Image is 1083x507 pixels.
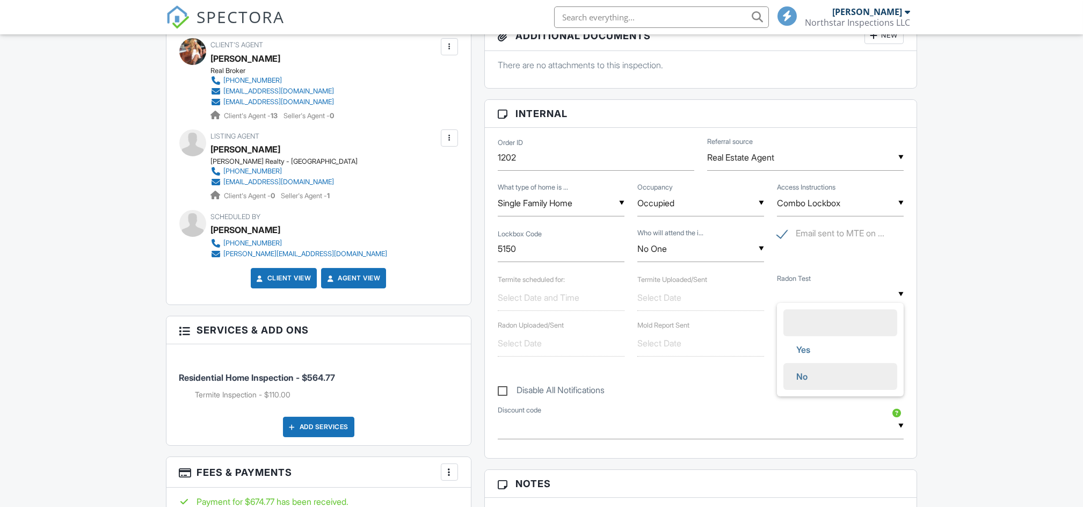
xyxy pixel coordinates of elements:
[211,132,260,140] span: Listing Agent
[637,228,703,238] label: Who will attend the inspection?
[211,213,261,221] span: Scheduled By
[284,112,335,120] span: Seller's Agent -
[224,98,335,106] div: [EMAIL_ADDRESS][DOMAIN_NAME]
[211,177,350,187] a: [EMAIL_ADDRESS][DOMAIN_NAME]
[777,183,835,192] label: Access Instructions
[166,457,471,488] h3: Fees & Payments
[271,112,278,120] strong: 13
[224,167,282,176] div: [PHONE_NUMBER]
[224,250,388,258] div: [PERSON_NAME][EMAIL_ADDRESS][DOMAIN_NAME]
[864,27,904,44] div: New
[195,389,458,400] li: Add on: Termite Inspection
[498,321,564,329] label: Radon Uploaded/Sent
[498,183,568,192] label: What type of home is this?
[179,352,458,408] li: Service: Residential Home Inspection
[554,6,769,28] input: Search everything...
[211,222,281,238] div: [PERSON_NAME]
[328,192,330,200] strong: 1
[498,385,605,399] label: Disable All Notifications
[485,100,917,128] h3: Internal
[211,86,335,97] a: [EMAIL_ADDRESS][DOMAIN_NAME]
[224,178,335,186] div: [EMAIL_ADDRESS][DOMAIN_NAME]
[330,112,335,120] strong: 0
[637,321,689,329] label: Mold Report Sent
[498,330,624,357] input: Select Date
[197,5,285,28] span: SPECTORA
[224,192,277,200] span: Client's Agent -
[166,316,471,344] h3: Services & Add ons
[788,336,819,363] span: Yes
[788,363,816,390] span: No
[485,470,917,498] h3: Notes
[166,5,190,29] img: The Best Home Inspection Software - Spectora
[485,20,917,51] h3: Additional Documents
[211,97,335,107] a: [EMAIL_ADDRESS][DOMAIN_NAME]
[166,15,285,37] a: SPECTORA
[211,238,388,249] a: [PHONE_NUMBER]
[211,157,358,166] div: [PERSON_NAME] Realty - [GEOGRAPHIC_DATA]
[325,273,380,284] a: Agent View
[224,87,335,96] div: [EMAIL_ADDRESS][DOMAIN_NAME]
[211,67,343,75] div: Real Broker
[498,59,904,71] p: There are no attachments to this inspection.
[805,17,911,28] div: Northstar Inspections LLC
[211,75,335,86] a: [PHONE_NUMBER]
[707,137,753,147] label: Referral source
[498,285,624,311] input: Select Date and Time
[498,138,523,148] label: Order ID
[211,249,388,259] a: [PERSON_NAME][EMAIL_ADDRESS][DOMAIN_NAME]
[271,192,275,200] strong: 0
[255,273,311,284] a: Client View
[224,112,280,120] span: Client's Agent -
[637,276,707,284] label: Termite Uploaded/Sent
[211,50,281,67] a: [PERSON_NAME]
[211,166,350,177] a: [PHONE_NUMBER]
[179,372,336,383] span: Residential Home Inspection - $564.77
[281,192,330,200] span: Seller's Agent -
[224,76,282,85] div: [PHONE_NUMBER]
[637,285,764,311] input: Select Date
[211,41,264,49] span: Client's Agent
[224,239,282,248] div: [PHONE_NUMBER]
[637,183,673,192] label: Occupancy
[498,276,565,284] label: Termite scheduled for:
[498,229,542,239] label: Lockbox Code
[777,274,811,284] label: Radon Test
[211,141,281,157] a: [PERSON_NAME]
[283,417,354,437] div: Add Services
[498,236,624,262] input: Lockbox Code
[498,405,541,415] label: Discount code
[833,6,903,17] div: [PERSON_NAME]
[637,330,764,357] input: Select Date
[777,228,884,242] label: Email sent to MTE on termite inspection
